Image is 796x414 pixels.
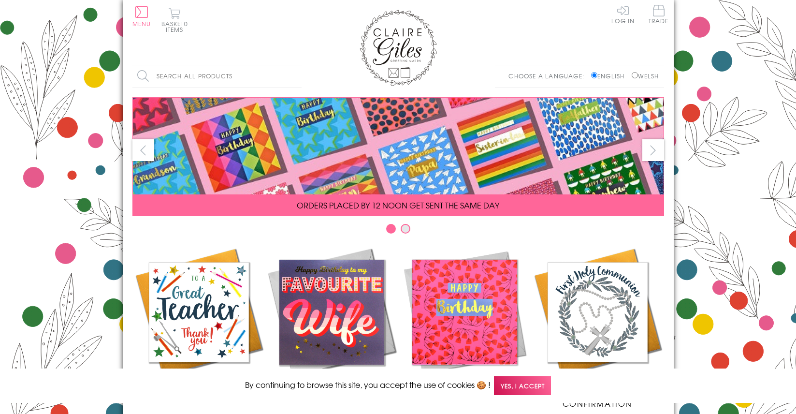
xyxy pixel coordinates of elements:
[591,72,629,80] label: English
[132,65,302,87] input: Search all products
[649,5,669,24] span: Trade
[632,72,659,80] label: Welsh
[265,246,398,398] a: New Releases
[531,246,664,409] a: Communion and Confirmation
[297,199,499,211] span: ORDERS PLACED BY 12 NOON GET SENT THE SAME DAY
[132,19,151,28] span: Menu
[632,72,638,78] input: Welsh
[166,19,188,34] span: 0 items
[292,65,302,87] input: Search
[642,139,664,161] button: next
[494,376,551,395] span: Yes, I accept
[132,246,265,398] a: Academic
[132,139,154,161] button: prev
[132,6,151,27] button: Menu
[386,224,396,234] button: Carousel Page 1 (Current Slide)
[591,72,597,78] input: English
[132,223,664,238] div: Carousel Pagination
[611,5,635,24] a: Log In
[401,224,410,234] button: Carousel Page 2
[360,10,437,86] img: Claire Giles Greetings Cards
[508,72,589,80] p: Choose a language:
[649,5,669,26] a: Trade
[161,8,188,32] button: Basket0 items
[398,246,531,398] a: Birthdays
